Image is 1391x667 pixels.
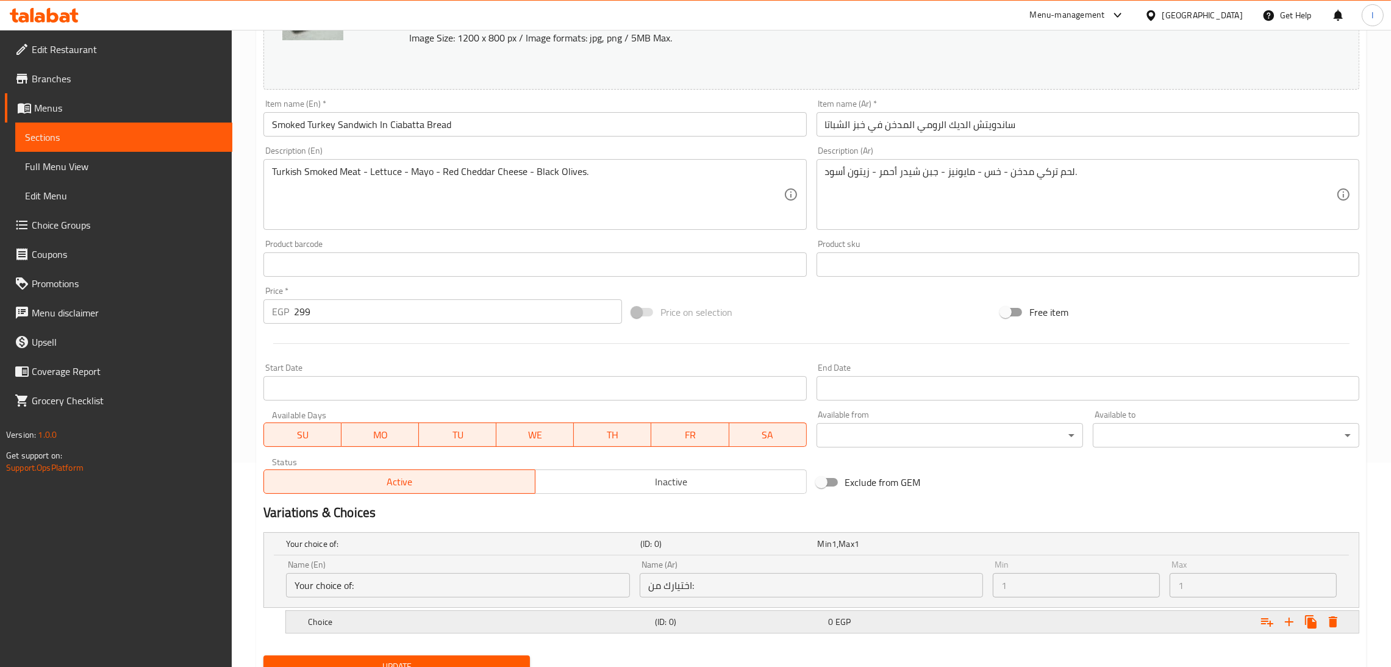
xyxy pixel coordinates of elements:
div: ​ [817,423,1083,448]
span: Grocery Checklist [32,393,223,408]
span: Coverage Report [32,364,223,379]
input: Please enter product barcode [263,252,806,277]
a: Promotions [5,269,232,298]
span: Price on selection [660,305,732,319]
span: Get support on: [6,448,62,463]
span: MO [346,426,414,444]
h5: Your choice of: [286,538,635,550]
a: Menus [5,93,232,123]
span: Upsell [32,335,223,349]
textarea: Turkish Smoked Meat - Lettuce - Mayo - Red Cheddar Cheese - Black Olives. [272,166,783,224]
div: , [818,538,990,550]
button: Add choice group [1256,611,1278,633]
span: Coupons [32,247,223,262]
span: 1 [854,536,859,552]
a: Menu disclaimer [5,298,232,327]
a: Support.OpsPlatform [6,460,84,476]
button: WE [496,423,574,447]
input: Please enter price [294,299,622,324]
a: Coverage Report [5,357,232,386]
a: Coupons [5,240,232,269]
div: Menu-management [1030,8,1105,23]
span: Max [839,536,854,552]
input: Enter name Ar [817,112,1359,137]
div: Expand [286,611,1359,633]
a: Upsell [5,327,232,357]
span: TU [424,426,492,444]
span: TH [579,426,646,444]
span: Inactive [540,473,802,491]
span: FR [656,426,724,444]
button: SA [729,423,807,447]
button: Clone new choice [1300,611,1322,633]
button: Inactive [535,469,807,494]
span: Branches [32,71,223,86]
span: Promotions [32,276,223,291]
a: Sections [15,123,232,152]
button: TH [574,423,651,447]
input: Enter name Ar [640,573,984,597]
button: Delete Choice [1322,611,1344,633]
span: Version: [6,427,36,443]
button: Add new choice [1278,611,1300,633]
span: Choice Groups [32,218,223,232]
button: FR [651,423,729,447]
span: SA [734,426,802,444]
span: SU [269,426,337,444]
a: Edit Menu [15,181,232,210]
span: Active [269,473,531,491]
span: 1 [832,536,837,552]
div: Expand [264,533,1359,555]
span: 1.0.0 [38,427,57,443]
span: Free item [1029,305,1068,319]
a: Full Menu View [15,152,232,181]
div: ​ [1093,423,1359,448]
button: MO [341,423,419,447]
p: Image Size: 1200 x 800 px / Image formats: jpg, png / 5MB Max. [404,30,1198,45]
span: Exclude from GEM [845,475,921,490]
span: Full Menu View [25,159,223,174]
div: [GEOGRAPHIC_DATA] [1162,9,1243,22]
h2: Variations & Choices [263,504,1359,522]
input: Please enter product sku [817,252,1359,277]
h5: (ID: 0) [655,616,823,628]
span: EGP [835,614,851,630]
input: Enter name En [263,112,806,137]
a: Choice Groups [5,210,232,240]
input: Enter name En [286,573,630,597]
h5: Choice [308,616,650,628]
span: Menu disclaimer [32,305,223,320]
span: 0 [829,614,834,630]
button: TU [419,423,496,447]
a: Branches [5,64,232,93]
h5: (ID: 0) [640,538,812,550]
span: I [1371,9,1373,22]
a: Grocery Checklist [5,386,232,415]
span: Menus [34,101,223,115]
a: Edit Restaurant [5,35,232,64]
span: Min [818,536,832,552]
span: WE [501,426,569,444]
textarea: لحم تركي مدخن - خس - مايونيز - جبن شيدر أحمر - زيتون أسود. [825,166,1336,224]
button: SU [263,423,341,447]
button: Active [263,469,535,494]
span: Edit Menu [25,188,223,203]
span: Sections [25,130,223,144]
span: Edit Restaurant [32,42,223,57]
p: EGP [272,304,289,319]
